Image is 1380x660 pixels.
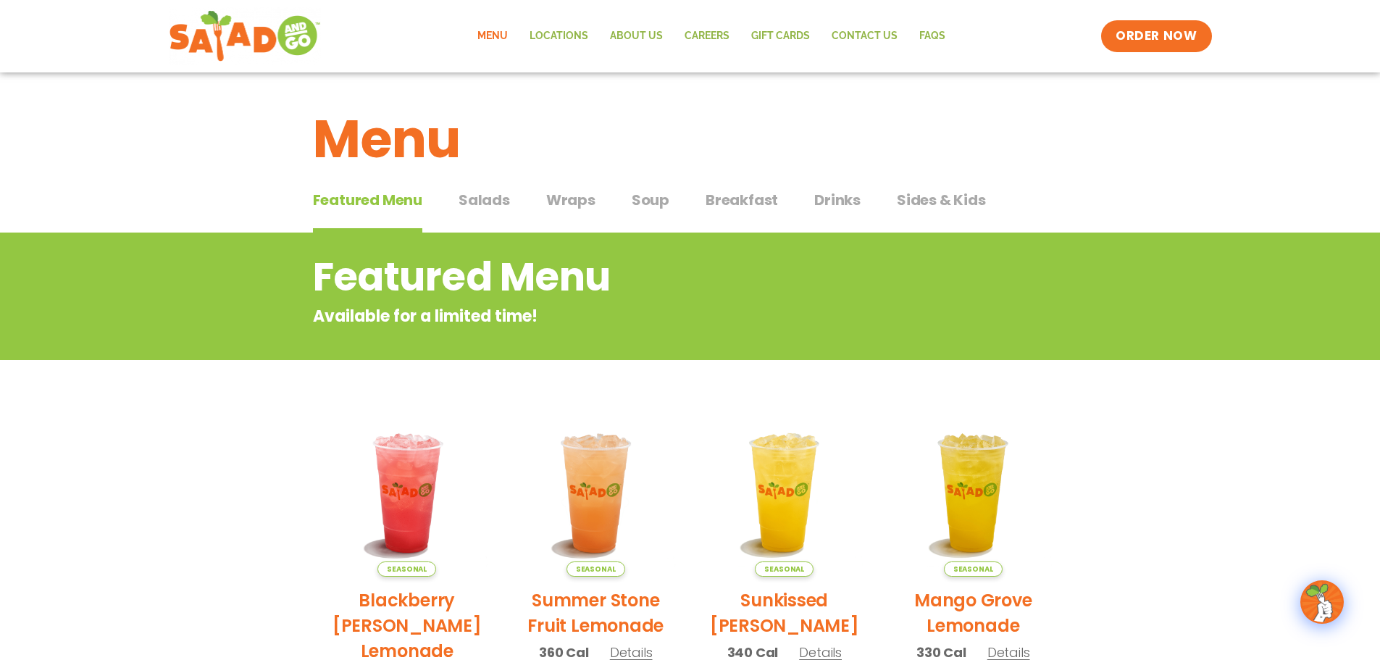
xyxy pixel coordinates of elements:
h2: Mango Grove Lemonade [890,588,1057,638]
a: Contact Us [821,20,908,53]
img: wpChatIcon [1302,582,1342,622]
span: Wraps [546,189,595,211]
a: Menu [467,20,519,53]
a: Careers [674,20,740,53]
span: Seasonal [944,561,1003,577]
a: Locations [519,20,599,53]
h2: Featured Menu [313,248,951,306]
span: Sides & Kids [897,189,986,211]
a: ORDER NOW [1101,20,1211,52]
h2: Sunkissed [PERSON_NAME] [701,588,869,638]
span: Drinks [814,189,861,211]
img: Product photo for Sunkissed Yuzu Lemonade [701,409,869,577]
span: Seasonal [377,561,436,577]
span: Featured Menu [313,189,422,211]
span: Seasonal [566,561,625,577]
img: new-SAG-logo-768×292 [169,7,322,65]
span: Seasonal [755,561,814,577]
span: Breakfast [706,189,778,211]
div: Tabbed content [313,184,1068,233]
a: GIFT CARDS [740,20,821,53]
a: FAQs [908,20,956,53]
span: Salads [459,189,510,211]
span: ORDER NOW [1116,28,1197,45]
a: About Us [599,20,674,53]
p: Available for a limited time! [313,304,951,328]
span: Soup [632,189,669,211]
h2: Summer Stone Fruit Lemonade [512,588,679,638]
img: Product photo for Mango Grove Lemonade [890,409,1057,577]
nav: Menu [467,20,956,53]
h1: Menu [313,100,1068,178]
img: Product photo for Summer Stone Fruit Lemonade [512,409,679,577]
img: Product photo for Blackberry Bramble Lemonade [324,409,491,577]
